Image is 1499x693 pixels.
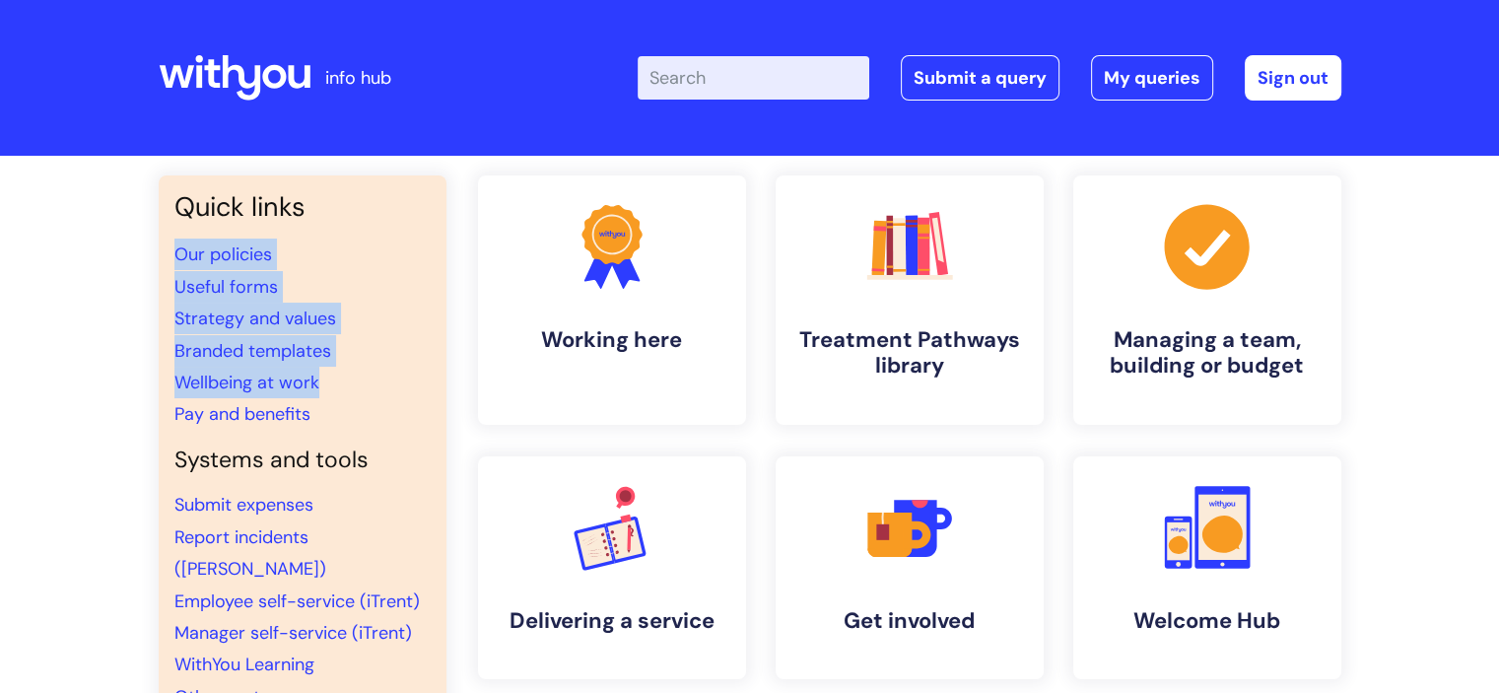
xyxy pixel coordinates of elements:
[174,307,336,330] a: Strategy and values
[174,339,331,363] a: Branded templates
[638,56,869,100] input: Search
[174,402,310,426] a: Pay and benefits
[478,175,746,425] a: Working here
[325,62,391,94] p: info hub
[776,456,1044,679] a: Get involved
[174,589,420,613] a: Employee self-service (iTrent)
[174,275,278,299] a: Useful forms
[174,447,431,474] h4: Systems and tools
[638,55,1341,101] div: | -
[1089,327,1326,380] h4: Managing a team, building or budget
[478,456,746,679] a: Delivering a service
[1073,175,1341,425] a: Managing a team, building or budget
[791,327,1028,380] h4: Treatment Pathways library
[174,371,319,394] a: Wellbeing at work
[174,653,314,676] a: WithYou Learning
[174,191,431,223] h3: Quick links
[791,608,1028,634] h4: Get involved
[494,608,730,634] h4: Delivering a service
[1091,55,1213,101] a: My queries
[776,175,1044,425] a: Treatment Pathways library
[174,243,272,266] a: Our policies
[901,55,1059,101] a: Submit a query
[494,327,730,353] h4: Working here
[1089,608,1326,634] h4: Welcome Hub
[1073,456,1341,679] a: Welcome Hub
[174,525,326,581] a: Report incidents ([PERSON_NAME])
[174,621,412,645] a: Manager self-service (iTrent)
[174,493,313,517] a: Submit expenses
[1245,55,1341,101] a: Sign out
